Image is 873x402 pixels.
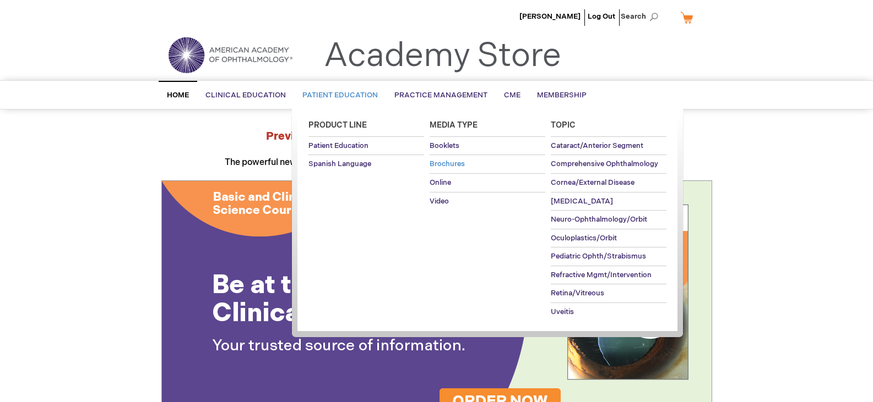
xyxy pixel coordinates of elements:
[504,91,520,100] span: CME
[308,159,371,168] span: Spanish Language
[551,307,574,316] span: Uveitis
[551,234,617,243] span: Oculoplastics/Orbit
[167,91,189,100] span: Home
[551,197,613,206] span: [MEDICAL_DATA]
[551,120,576,130] span: Topic
[537,91,587,100] span: Membership
[430,178,451,187] span: Online
[519,12,581,21] a: [PERSON_NAME]
[302,91,378,100] span: Patient Education
[430,141,459,150] span: Booklets
[308,141,368,150] span: Patient Education
[266,130,607,143] strong: Preview the at AAO 2025
[430,197,449,206] span: Video
[551,215,647,224] span: Neuro-Ophthalmology/Orbit
[551,178,635,187] span: Cornea/External Disease
[205,91,286,100] span: Clinical Education
[551,289,604,298] span: Retina/Vitreous
[308,120,367,130] span: Product Line
[430,120,478,130] span: Media Type
[430,159,465,168] span: Brochures
[551,159,658,168] span: Comprehensive Ophthalmology
[551,141,643,150] span: Cataract/Anterior Segment
[621,5,663,27] span: Search
[394,91,487,100] span: Practice Management
[588,12,615,21] a: Log Out
[551,271,652,279] span: Refractive Mgmt/Intervention
[324,36,561,76] a: Academy Store
[551,252,646,261] span: Pediatric Ophth/Strabismus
